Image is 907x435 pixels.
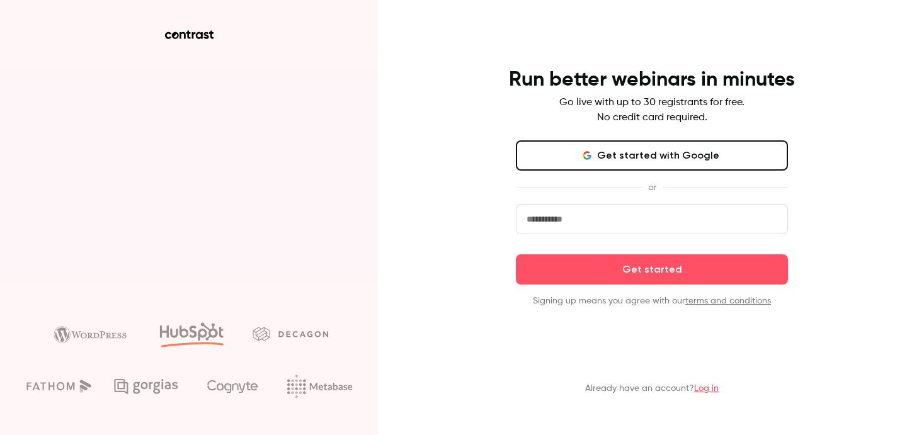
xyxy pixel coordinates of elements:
h4: Run better webinars in minutes [509,67,795,93]
a: Log in [694,384,719,393]
p: Signing up means you agree with our [516,295,788,307]
a: terms and conditions [685,297,771,305]
p: Go live with up to 30 registrants for free. No credit card required. [559,95,744,125]
img: decagon [253,327,328,341]
span: or [642,181,663,194]
button: Get started with Google [516,140,788,171]
button: Get started [516,254,788,285]
p: Already have an account? [585,382,719,395]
